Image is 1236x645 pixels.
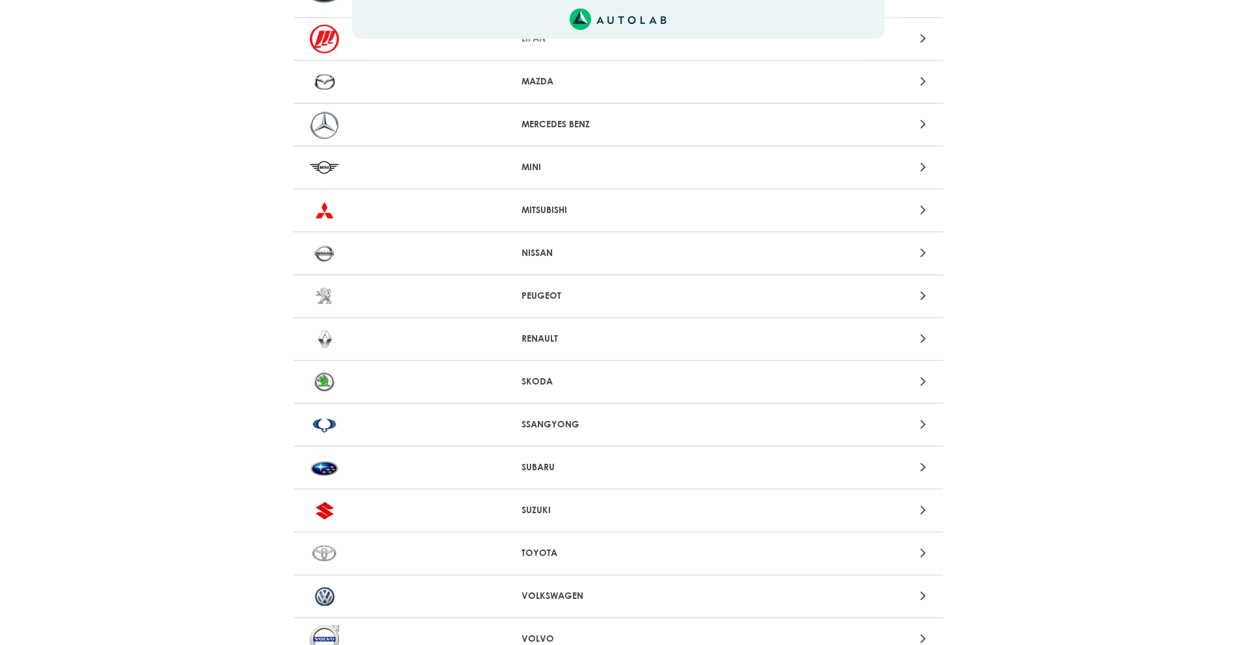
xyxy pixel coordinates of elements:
[522,32,714,45] p: LIFAN
[522,589,714,603] p: VOLKSWAGEN
[570,12,666,25] a: Link al sitio de autolab
[522,375,714,388] p: SKODA
[310,25,339,53] img: LIFAN
[522,203,714,217] p: MITSUBISHI
[522,75,714,88] p: MAZDA
[310,239,339,268] img: NISSAN
[522,332,714,346] p: RENAULT
[522,418,714,431] p: SSANGYONG
[310,368,339,396] img: SKODA
[310,496,339,525] img: SUZUKI
[522,246,714,260] p: NISSAN
[310,153,339,182] img: MINI
[522,118,714,131] p: MERCEDES BENZ
[522,503,714,517] p: SUZUKI
[310,539,339,568] img: TOYOTA
[310,453,339,482] img: SUBARU
[310,582,339,611] img: VOLKSWAGEN
[310,325,339,353] img: RENAULT
[522,289,714,303] p: PEUGEOT
[310,196,339,225] img: MITSUBISHI
[310,282,339,310] img: PEUGEOT
[522,461,714,474] p: SUBARU
[310,68,339,96] img: MAZDA
[522,546,714,560] p: TOYOTA
[522,160,714,174] p: MINI
[310,110,339,139] img: MERCEDES BENZ
[310,411,339,439] img: SSANGYONG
